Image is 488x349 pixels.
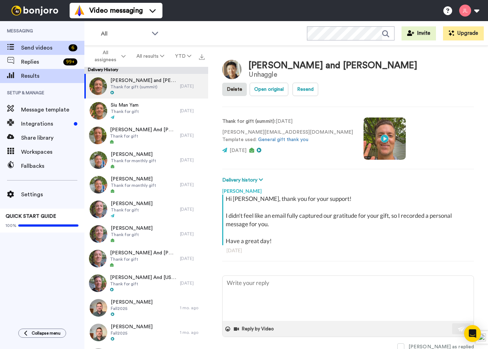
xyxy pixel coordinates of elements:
button: All assignees [86,46,131,66]
img: export.svg [199,54,205,60]
a: [PERSON_NAME] and [PERSON_NAME]Thank for gift (summit)[DATE] [84,74,208,99]
button: Upgrade [443,26,484,40]
span: [PERSON_NAME] [111,323,153,330]
span: Share library [21,134,84,142]
a: [PERSON_NAME]Thank for gift[DATE] [84,222,208,246]
div: [DATE] [180,182,205,188]
span: Thank for gift [111,207,153,213]
a: [PERSON_NAME]Thank for monthly gift[DATE] [84,148,208,172]
button: Invite [402,26,436,40]
a: [PERSON_NAME]Thank for gift[DATE] [84,197,208,222]
img: 71b1bf19-ec65-4b02-a65b-24d40946be7c-thumb.jpg [90,201,107,218]
a: General gift thank you [258,137,308,142]
img: 929dc8ae-b4f3-45aa-b851-11d48b2746d1-thumb.jpg [89,127,107,144]
div: [DATE] [180,256,205,261]
div: 1 mo. ago [180,305,205,311]
span: Collapse menu [32,330,60,336]
button: Open original [250,83,288,96]
span: [PERSON_NAME] And [US_STATE][PERSON_NAME] [110,274,176,281]
div: Unhaggle [249,71,417,78]
span: [PERSON_NAME] And [PERSON_NAME] [110,249,176,256]
a: [PERSON_NAME] And [US_STATE][PERSON_NAME]Thank for gift[DATE] [84,271,208,296]
a: Siu Man YamThank for gift[DATE] [84,99,208,123]
div: 99 + [63,58,77,65]
span: [PERSON_NAME] [111,299,153,306]
img: 71fdccf3-edc1-4cc7-bc00-57cce75cb917-thumb.jpg [89,274,107,292]
div: Hi [PERSON_NAME], thank you for your support! I didn't feel like an email fully captured our grat... [226,195,472,245]
div: Delivery History [84,67,208,74]
span: All assignees [91,49,120,63]
span: Thank for monthly gift [111,183,156,188]
span: Settings [21,190,84,199]
span: [PERSON_NAME] and [PERSON_NAME] [110,77,176,84]
span: Fall2025 [111,330,153,336]
div: [DATE] [180,207,205,212]
button: Collapse menu [18,329,66,338]
span: [DATE] [230,148,246,153]
span: Thank for gift [110,256,176,262]
img: vm-color.svg [74,5,85,16]
span: Thank for gift [110,281,176,287]
div: [DATE] [180,108,205,114]
button: YTD [170,50,197,63]
span: Thank for gift [111,109,139,114]
div: [DATE] [180,280,205,286]
span: Fall2025 [111,306,153,311]
a: [PERSON_NAME] And [PERSON_NAME]Thank for gift[DATE] [84,123,208,148]
span: All [101,30,148,38]
img: b7e3a68b-c64b-4313-b5f9-5ce93da1a550-thumb.jpg [89,250,107,267]
span: [PERSON_NAME] [111,151,156,158]
button: Export all results that match these filters now. [197,51,207,62]
button: All results [131,50,169,63]
a: [PERSON_NAME] And [PERSON_NAME]Thank for gift[DATE] [84,246,208,271]
strong: Thank for gift (summit) [222,119,275,124]
button: Reply by Video [233,324,276,334]
span: [PERSON_NAME] [111,225,153,232]
span: Video messaging [89,6,143,15]
span: Siu Man Yam [111,102,139,109]
div: [DATE] [226,247,470,254]
a: [PERSON_NAME]Fall20251 mo. ago [84,320,208,345]
div: [DATE] [180,231,205,237]
div: Open Intercom Messenger [464,325,481,342]
img: 71b1bf19-ec65-4b02-a65b-24d40946be7c-thumb.jpg [90,225,107,243]
img: 52c36988-5d7f-4b35-a752-3a78cc00ed48-thumb.jpg [90,176,107,193]
button: Delivery history [222,176,265,184]
div: [DATE] [180,83,205,89]
img: 52c36988-5d7f-4b35-a752-3a78cc00ed48-thumb.jpg [90,151,107,169]
img: 458355c7-9a61-4d29-a24b-d4bc72679b3a-thumb.jpg [90,102,107,120]
span: Message template [21,106,84,114]
span: Replies [21,58,60,66]
p: : [DATE] [222,118,353,125]
span: Thank for gift (summit) [110,84,176,90]
img: Image of Andrew Tai and Alisa Lau [222,60,242,79]
a: [PERSON_NAME]Fall20251 mo. ago [84,296,208,320]
span: Fallbacks [21,162,84,170]
img: send-white.svg [458,326,465,332]
img: bj-logo-header-white.svg [8,6,61,15]
span: [PERSON_NAME] [111,200,153,207]
div: [DATE] [180,157,205,163]
span: [PERSON_NAME] And [PERSON_NAME] [110,126,176,133]
span: Send videos [21,44,66,52]
span: Integrations [21,120,71,128]
span: Thank for gift [110,133,176,139]
span: QUICK START GUIDE [6,214,56,219]
span: Thank for gift [111,232,153,237]
div: [DATE] [180,133,205,138]
div: [PERSON_NAME] and [PERSON_NAME] [249,61,417,71]
button: Delete [222,83,247,96]
p: [PERSON_NAME][EMAIL_ADDRESS][DOMAIN_NAME] Template used: [222,129,353,144]
button: Resend [293,83,318,96]
div: 1 mo. ago [180,330,205,335]
span: Thank for monthly gift [111,158,156,164]
span: [PERSON_NAME] [111,176,156,183]
div: 6 [69,44,77,51]
img: 7ed5b2a3-21bc-4fa8-a508-0aa634bd3d7b-thumb.jpg [90,324,107,341]
span: Results [21,72,84,80]
img: 64c01f77-bd50-4d07-a4ab-1c0b5db5ca4d-thumb.jpg [90,299,107,317]
img: e76152ca-991b-4d77-ada3-74cd017fa22c-thumb.jpg [89,77,107,95]
a: [PERSON_NAME]Thank for monthly gift[DATE] [84,172,208,197]
div: [PERSON_NAME] [222,184,474,195]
